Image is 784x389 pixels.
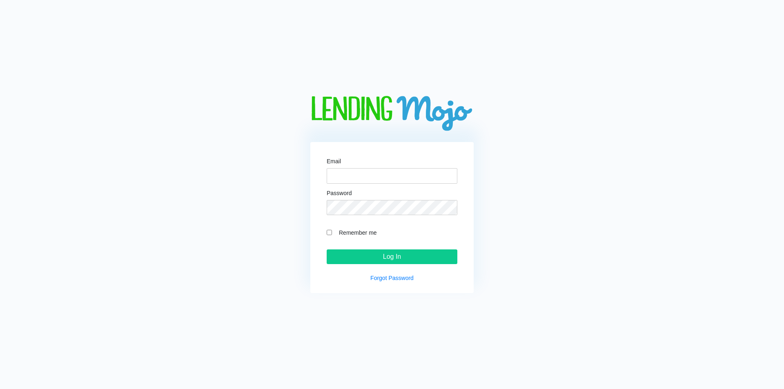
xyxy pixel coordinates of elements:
[335,228,457,237] label: Remember me
[310,96,474,132] img: logo-big.png
[370,275,414,281] a: Forgot Password
[327,190,352,196] label: Password
[327,249,457,264] input: Log In
[327,158,341,164] label: Email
